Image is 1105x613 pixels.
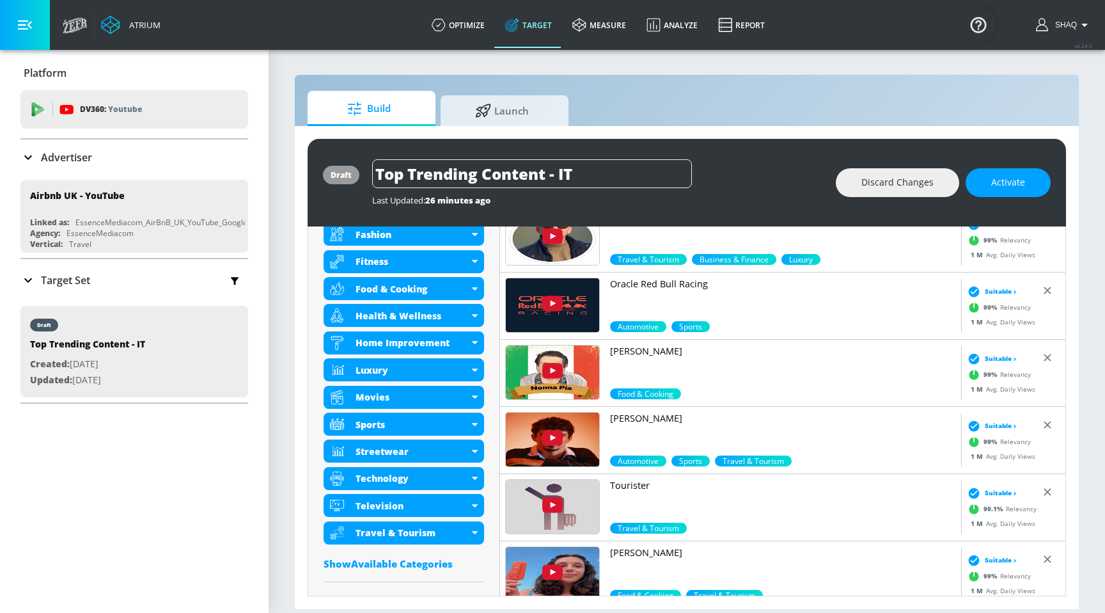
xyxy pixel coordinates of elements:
[20,180,248,253] div: Airbnb UK - YouTubeLinked as:EssenceMediacom_AirBnB_UK_YouTube_GoogleAdsAgency:EssenceMediacomVer...
[356,500,469,512] div: Television
[964,452,1035,461] div: Avg. Daily Views
[41,273,90,287] p: Target Set
[971,586,986,595] span: 1 M
[20,306,248,397] div: draftTop Trending Content - ITCreated:[DATE]Updated:[DATE]
[971,250,986,259] span: 1 M
[331,170,352,180] div: draft
[964,285,1016,298] div: Suitable ›
[324,494,484,517] div: Television
[324,331,484,354] div: Home Improvement
[30,189,125,202] div: Airbnb UK - YouTube
[610,546,956,559] p: [PERSON_NAME]
[495,2,562,48] a: Target
[67,228,134,239] div: EssenceMediacom
[610,345,956,388] a: [PERSON_NAME]
[964,433,1031,452] div: Relevancy
[372,195,823,206] div: Last Updated:
[610,523,687,534] div: 99.1%
[971,452,986,461] span: 1 M
[324,277,484,300] div: Food & Cooking
[506,413,599,466] img: UUIzIX1qgW7P3eF6JCk_afCA
[324,467,484,490] div: Technology
[324,250,484,273] div: Fitness
[692,254,776,265] div: 70.0%
[610,479,956,492] p: Tourister
[984,370,1000,379] span: 99 %
[356,255,469,267] div: Fitness
[991,175,1025,191] span: Activate
[421,2,495,48] a: optimize
[324,386,484,409] div: Movies
[984,303,1000,312] span: 99 %
[30,372,145,388] p: [DATE]
[356,527,469,539] div: Travel & Tourism
[984,235,1000,245] span: 99 %
[506,278,599,332] img: UUQIyqMWCdx1GBvbw_Yi6lEA
[24,66,67,80] p: Platform
[30,217,69,228] div: Linked as:
[30,338,145,356] div: Top Trending Content - IT
[985,488,1016,498] span: Suitable ›
[964,420,1016,433] div: Suitable ›
[41,150,92,164] p: Advertiser
[324,440,484,463] div: Streetwear
[964,250,1035,260] div: Avg. Daily Views
[80,102,142,116] p: DV360:
[610,388,681,399] div: 99.0%
[69,239,91,250] div: Travel
[610,278,956,321] a: Oracle Red Bull Racing
[20,55,248,91] div: Platform
[971,519,986,528] span: 1 M
[861,175,934,191] span: Discard Changes
[610,546,956,590] a: [PERSON_NAME]
[964,586,1035,596] div: Avg. Daily Views
[30,374,72,386] span: Updated:
[964,487,1016,500] div: Suitable ›
[506,480,599,534] img: UUEZ_zB95xT6J8u33-pBF6UA
[356,310,469,322] div: Health & Wellness
[30,228,60,239] div: Agency:
[324,557,484,570] div: ShowAvailable Categories
[964,231,1031,250] div: Relevancy
[971,317,986,326] span: 1 M
[610,278,956,291] p: Oracle Red Bull Racing
[984,571,1000,581] span: 99 %
[960,6,996,42] button: Open Resource Center
[30,358,70,370] span: Created:
[610,321,666,332] span: Automotive
[964,298,1031,317] div: Relevancy
[671,456,710,466] span: Sports
[356,472,469,484] div: Technology
[610,412,956,425] p: [PERSON_NAME]
[75,217,261,228] div: EssenceMediacom_AirBnB_UK_YouTube_GoogleAds
[506,211,599,265] img: UUNbOCL-hG56gdKUEpy9dByg
[985,421,1016,431] span: Suitable ›
[101,15,161,35] a: Atrium
[20,90,248,129] div: DV360: Youtube
[610,590,681,601] span: Food & Cooking
[985,354,1016,363] span: Suitable ›
[1074,42,1092,49] span: v 4.24.0
[610,345,956,358] p: [PERSON_NAME]
[324,358,484,381] div: Luxury
[964,500,1037,519] div: Relevancy
[356,418,469,431] div: Sports
[964,554,1016,567] div: Suitable ›
[1050,20,1077,29] span: login as: shaquille.huang@zefr.com
[836,168,959,197] button: Discard Changes
[610,590,681,601] div: 99.0%
[610,479,956,523] a: Tourister
[964,317,1035,327] div: Avg. Daily Views
[356,445,469,458] div: Streetwear
[108,102,142,116] p: Youtube
[708,2,775,48] a: Report
[610,456,666,466] span: Automotive
[610,456,666,466] div: 99.0%
[781,254,820,265] div: 70.0%
[356,228,469,241] div: Fashion
[984,437,1000,447] span: 99 %
[124,19,161,31] div: Atrium
[356,283,469,295] div: Food & Cooking
[964,385,1035,394] div: Avg. Daily Views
